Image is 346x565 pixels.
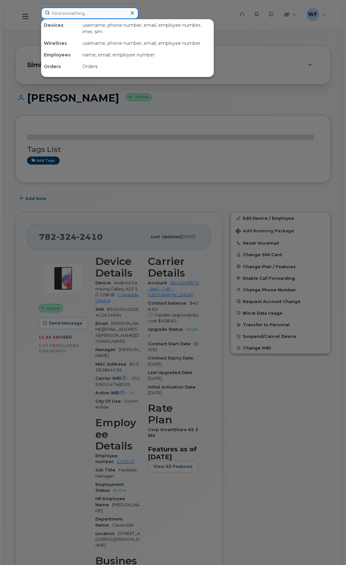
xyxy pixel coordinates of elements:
[80,37,214,49] div: username, phone number, email, employee number
[41,37,80,49] div: Wirelines
[80,49,214,61] div: name, email, employee number
[41,19,80,37] div: Devices
[80,61,214,72] div: Orders
[41,61,80,72] div: Orders
[80,19,214,37] div: username, phone number, email, employee number, imei, sim
[41,49,80,61] div: Employees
